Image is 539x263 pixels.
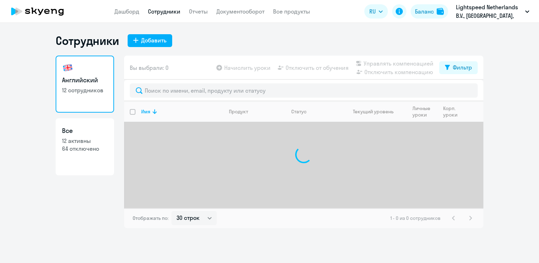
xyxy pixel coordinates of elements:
[62,76,108,85] h3: Английский
[273,8,310,15] a: Все продукты
[114,8,139,15] a: Дашборд
[56,56,114,113] a: Английский12 сотрудников
[133,215,169,221] span: Отображать по:
[56,118,114,175] a: Все12 активны64 отключено
[412,105,437,118] div: Личные уроки
[415,7,434,16] div: Баланс
[130,83,478,98] input: Поиск по имени, email, продукту или статусу
[453,63,472,72] div: Фильтр
[141,108,223,115] div: Имя
[390,215,441,221] span: 1 - 0 из 0 сотрудников
[141,108,150,115] div: Имя
[353,108,394,115] div: Текущий уровень
[369,7,376,16] span: RU
[141,36,166,45] div: Добавить
[62,62,73,73] img: english
[148,8,180,15] a: Сотрудники
[364,4,388,19] button: RU
[291,108,307,115] div: Статус
[229,108,248,115] div: Продукт
[439,61,478,74] button: Фильтр
[56,33,119,48] h1: Сотрудники
[443,105,463,118] div: Корп. уроки
[216,8,265,15] a: Документооборот
[346,108,406,115] div: Текущий уровень
[411,4,448,19] button: Балансbalance
[128,34,172,47] button: Добавить
[62,137,108,145] p: 12 активны
[189,8,208,15] a: Отчеты
[62,126,108,135] h3: Все
[437,8,444,15] img: balance
[62,145,108,153] p: 64 отключено
[130,63,169,72] span: Вы выбрали: 0
[452,3,533,20] button: Lightspeed Netherlands B.V., [GEOGRAPHIC_DATA], ООО
[456,3,522,20] p: Lightspeed Netherlands B.V., [GEOGRAPHIC_DATA], ООО
[62,86,108,94] p: 12 сотрудников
